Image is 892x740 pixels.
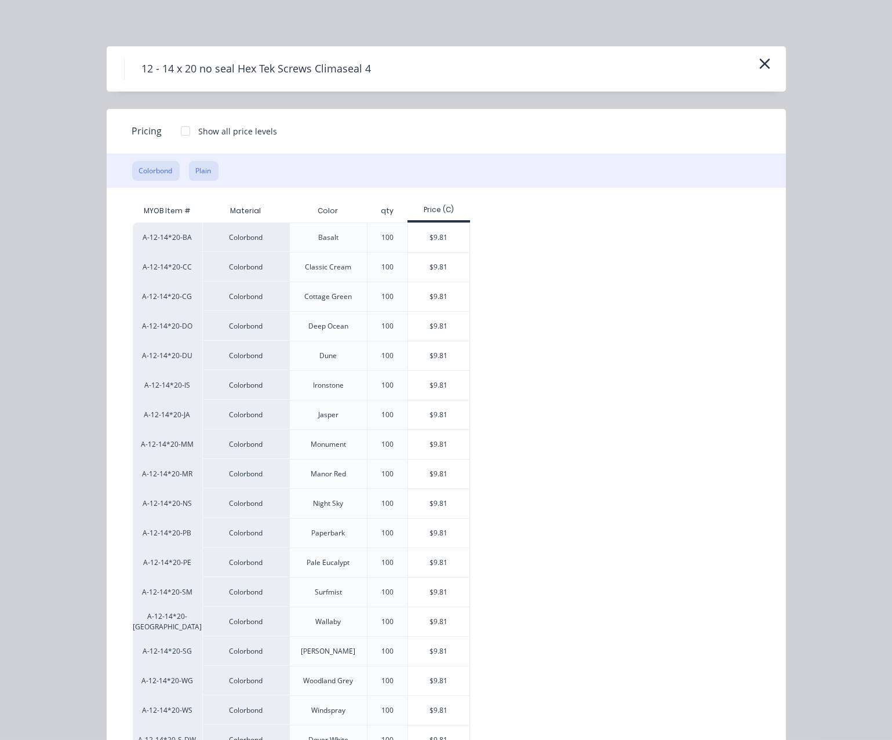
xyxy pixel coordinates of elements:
div: Paperbark [311,528,345,538]
div: A-12-14*20-NS [133,489,202,518]
div: Dune [319,351,337,361]
div: 100 [381,646,394,657]
div: $9.81 [408,341,470,370]
div: Monument [311,439,346,450]
div: A-12-14*20-WS [133,695,202,725]
div: A-12-14*20-PE [133,548,202,577]
div: $9.81 [408,400,470,429]
div: Surfmist [315,587,342,597]
div: Classic Cream [305,262,351,272]
div: Colorbond [202,577,289,607]
div: Manor Red [311,469,346,479]
div: Colorbond [202,311,289,341]
div: 100 [381,380,394,391]
div: Price (C) [407,205,471,215]
div: Basalt [318,232,338,243]
div: A-12-14*20-[GEOGRAPHIC_DATA] [133,607,202,636]
div: 100 [381,617,394,627]
div: Wallaby [315,617,341,627]
div: $9.81 [408,489,470,518]
div: Colorbond [202,695,289,725]
div: Colorbond [202,459,289,489]
button: Colorbond [132,161,180,181]
div: Colorbond [202,223,289,252]
div: 100 [381,262,394,272]
div: MYOB Item # [133,199,202,223]
div: A-12-14*20-DU [133,341,202,370]
div: A-12-14*20-CC [133,252,202,282]
div: Jasper [318,410,338,420]
div: A-12-14*20-PB [133,518,202,548]
div: $9.81 [408,607,470,636]
div: Colorbond [202,548,289,577]
div: $9.81 [408,371,470,400]
div: A-12-14*20-BA [133,223,202,252]
div: 100 [381,498,394,509]
div: Windspray [311,705,345,716]
div: Deep Ocean [308,321,348,331]
div: Colorbond [202,252,289,282]
div: Pale Eucalypt [307,557,349,568]
div: $9.81 [408,696,470,725]
div: $9.81 [408,548,470,577]
div: Woodland Grey [303,676,353,686]
div: qty [372,196,403,225]
div: 100 [381,291,394,302]
div: Material [202,199,289,223]
div: 100 [381,351,394,361]
div: Colorbond [202,666,289,695]
div: $9.81 [408,666,470,695]
div: $9.81 [408,282,470,311]
div: 100 [381,557,394,568]
div: A-12-14*20-IS [133,370,202,400]
div: 100 [381,469,394,479]
div: 100 [381,676,394,686]
div: $9.81 [408,578,470,607]
div: $9.81 [408,253,470,282]
div: Colorbond [202,400,289,429]
h4: 12 - 14 x 20 no seal Hex Tek Screws Climaseal 4 [124,58,389,80]
button: Plain [189,161,219,181]
div: A-12-14*20-SG [133,636,202,666]
div: $9.81 [408,223,470,252]
div: 100 [381,232,394,243]
div: $9.81 [408,460,470,489]
div: A-12-14*20-SM [133,577,202,607]
div: Show all price levels [199,125,278,137]
div: $9.81 [408,637,470,666]
div: Colorbond [202,282,289,311]
div: Colorbond [202,429,289,459]
div: A-12-14*20-DO [133,311,202,341]
div: Colorbond [202,489,289,518]
span: Pricing [132,124,162,138]
div: [PERSON_NAME] [301,646,355,657]
div: A-12-14*20-JA [133,400,202,429]
div: $9.81 [408,430,470,459]
div: 100 [381,410,394,420]
div: Color [308,196,347,225]
div: Night Sky [313,498,343,509]
div: 100 [381,587,394,597]
div: A-12-14*20-MR [133,459,202,489]
div: Colorbond [202,636,289,666]
div: Colorbond [202,370,289,400]
div: Colorbond [202,341,289,370]
div: A-12-14*20-CG [133,282,202,311]
div: Cottage Green [304,291,352,302]
div: 100 [381,705,394,716]
div: $9.81 [408,312,470,341]
div: 100 [381,321,394,331]
div: Ironstone [313,380,344,391]
div: A-12-14*20-MM [133,429,202,459]
div: $9.81 [408,519,470,548]
div: 100 [381,439,394,450]
div: 100 [381,528,394,538]
div: A-12-14*20-WG [133,666,202,695]
div: Colorbond [202,518,289,548]
div: Colorbond [202,607,289,636]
